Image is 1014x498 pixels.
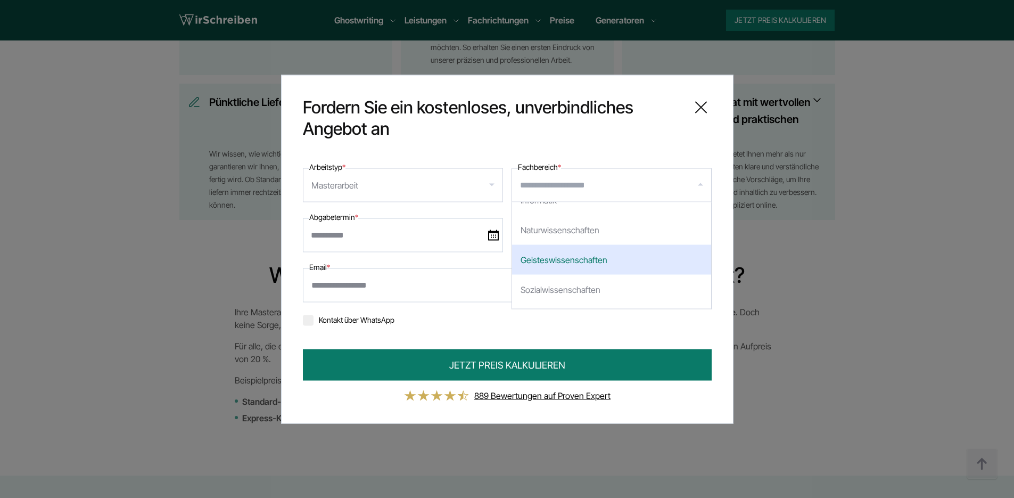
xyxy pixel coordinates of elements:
div: Sozialwissenschaften [512,274,711,304]
label: Abgabetermin [309,210,358,223]
div: Naturwissenschaften [512,215,711,244]
div: Masterarbeit [311,176,358,193]
span: JETZT PREIS KALKULIEREN [449,357,565,372]
div: Geisteswissenschaften [512,244,711,274]
button: JETZT PREIS KALKULIEREN [303,349,712,380]
label: Kontakt über WhatsApp [303,315,394,324]
input: date [303,218,503,252]
img: date [488,230,499,240]
span: Fordern Sie ein kostenloses, unverbindliches Angebot an [303,96,682,139]
div: Medizin [512,304,711,334]
label: Email [309,260,330,273]
label: Arbeitstyp [309,160,345,173]
label: Fachbereich [518,160,561,173]
a: 889 Bewertungen auf Proven Expert [474,390,611,401]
